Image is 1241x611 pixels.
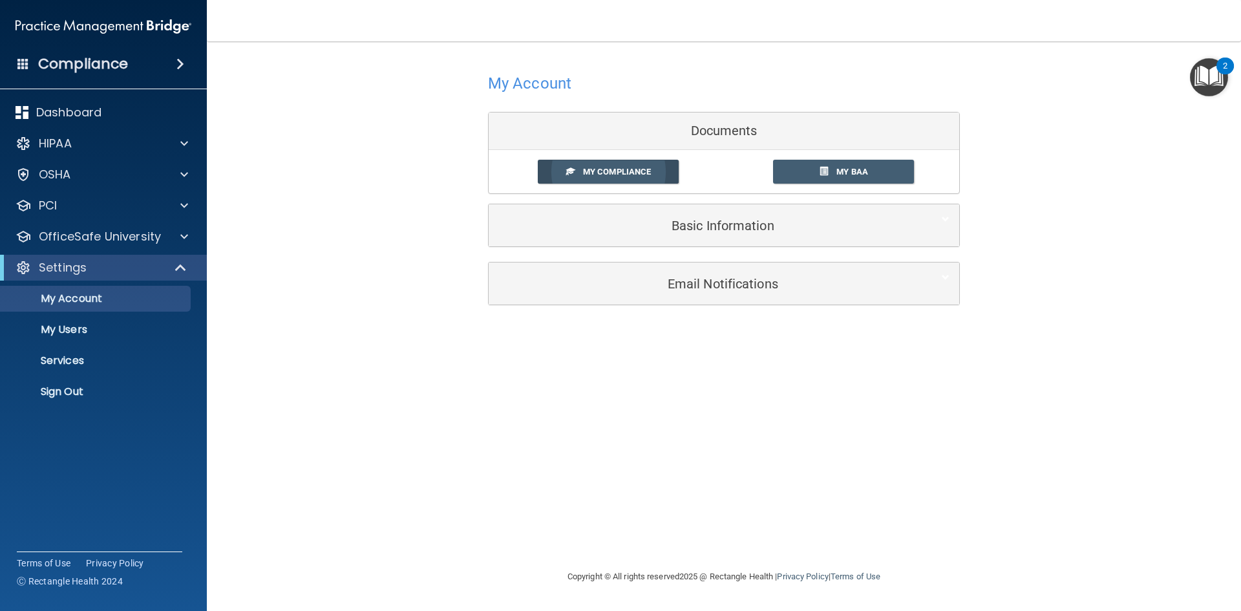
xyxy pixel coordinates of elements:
p: My Users [8,323,185,336]
a: PCI [16,198,188,213]
span: My BAA [836,167,868,177]
p: My Account [8,292,185,305]
span: My Compliance [583,167,651,177]
div: Documents [489,113,959,150]
a: HIPAA [16,136,188,151]
a: Terms of Use [17,557,70,570]
a: Privacy Policy [777,572,828,581]
a: Dashboard [16,105,188,120]
p: Dashboard [36,105,101,120]
a: OfficeSafe University [16,229,188,244]
a: Terms of Use [831,572,880,581]
h4: My Account [488,75,571,92]
p: HIPAA [39,136,72,151]
p: Services [8,354,185,367]
h5: Email Notifications [498,277,910,291]
button: Open Resource Center, 2 new notifications [1190,58,1228,96]
div: 2 [1223,66,1227,83]
a: Basic Information [498,211,949,240]
span: Ⓒ Rectangle Health 2024 [17,575,123,588]
a: Settings [16,260,187,275]
img: dashboard.aa5b2476.svg [16,106,28,119]
a: Email Notifications [498,269,949,298]
a: Privacy Policy [86,557,144,570]
p: OfficeSafe University [39,229,161,244]
p: OSHA [39,167,71,182]
p: Sign Out [8,385,185,398]
a: OSHA [16,167,188,182]
img: PMB logo [16,14,191,39]
p: Settings [39,260,87,275]
div: Copyright © All rights reserved 2025 @ Rectangle Health | | [488,556,960,597]
p: PCI [39,198,57,213]
h4: Compliance [38,55,128,73]
h5: Basic Information [498,219,910,233]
